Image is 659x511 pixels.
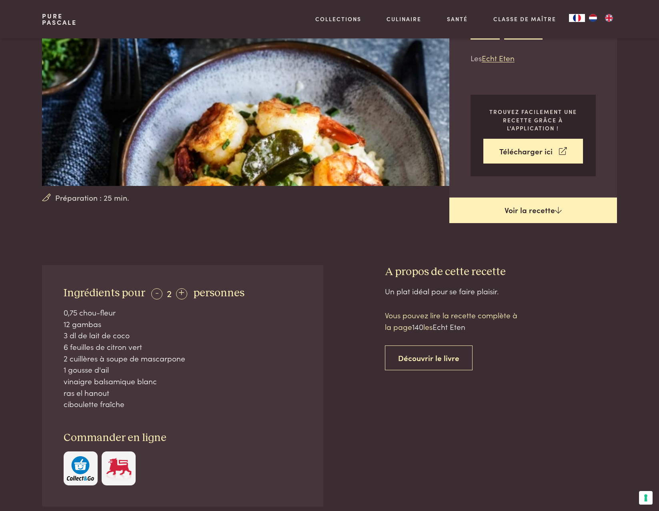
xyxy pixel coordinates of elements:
[385,285,617,297] div: Un plat idéal pour se faire plaisir.
[385,309,521,332] p: Vous pouvez lire la recette complète à la page les
[64,431,302,445] h3: Commander en ligne
[64,375,302,387] div: vinaigre balsamique blanc
[193,287,244,299] span: personnes
[315,15,361,23] a: Collections
[64,341,302,353] div: 6 feuilles de citron vert
[569,14,585,22] div: Language
[151,288,162,299] div: -
[412,321,423,332] span: 140
[585,14,617,22] ul: Language list
[64,287,145,299] span: Ingrédients pour
[585,14,601,22] a: NL
[385,345,473,371] a: Découvrir le livre
[64,364,302,375] div: 1 gousse d'ail
[176,288,187,299] div: +
[483,139,583,164] a: Télécharger ici
[493,15,556,23] a: Classe de maître
[482,52,515,63] a: Echt Eten
[64,353,302,364] div: 2 cuillères à soupe de mascarpone
[167,286,172,299] span: 2
[67,456,94,481] img: c308188babc36a3a401bcb5cb7e020f4d5ab42f7cacd8327e500463a43eeb86c.svg
[447,15,468,23] a: Santé
[471,52,596,64] p: Les
[55,192,129,204] span: Préparation : 25 min.
[601,14,617,22] a: EN
[64,318,302,330] div: 12 gambas
[64,398,302,410] div: ciboulette fraîche
[385,265,617,279] h3: A propos de cette recette
[42,13,77,26] a: PurePascale
[64,387,302,399] div: ras el hanout
[483,108,583,132] p: Trouvez facilement une recette grâce à l'application !
[64,307,302,318] div: 0,75 chou-fleur
[387,15,421,23] a: Culinaire
[449,198,617,223] a: Voir la recette
[105,456,132,481] img: Delhaize
[639,491,653,505] button: Vos préférences en matière de consentement pour les technologies de suivi
[433,321,465,332] span: Echt Eten
[64,329,302,341] div: 3 dl de lait de coco
[569,14,617,22] aside: Language selected: Français
[569,14,585,22] a: FR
